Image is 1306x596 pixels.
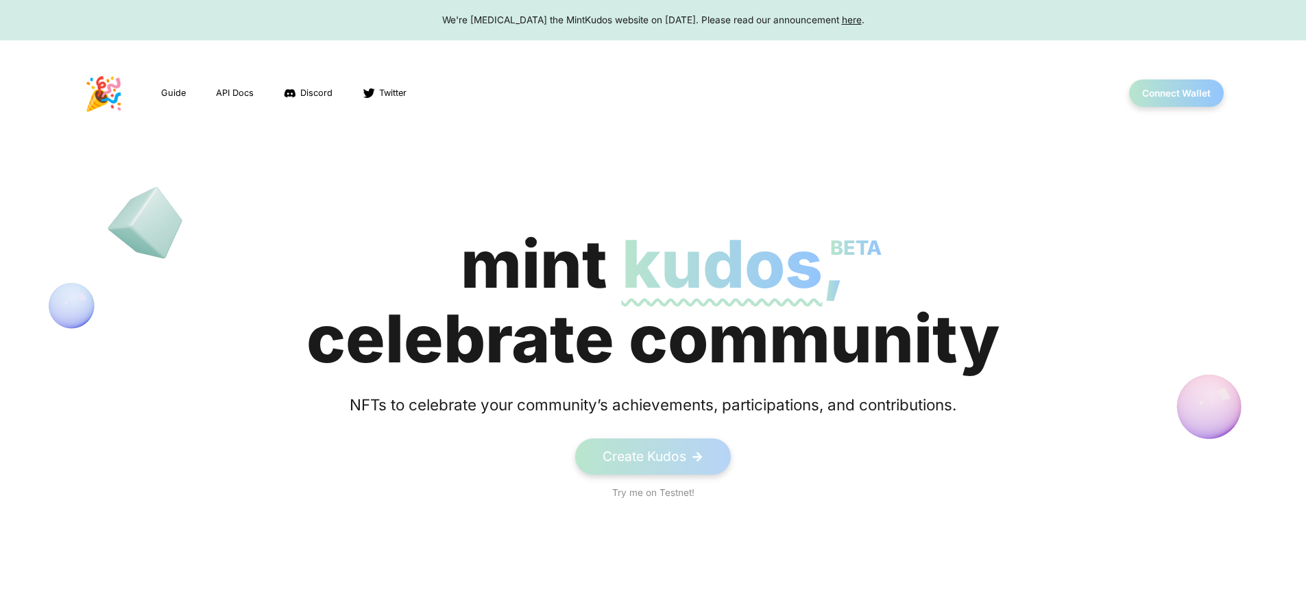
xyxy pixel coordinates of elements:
[282,85,334,101] a: Discord
[830,211,882,286] p: BETA
[691,448,703,466] span: ->
[575,438,731,475] a: Create Kudos
[1129,79,1224,107] button: Connect Wallet
[160,85,187,101] a: Guide
[84,69,124,118] p: 🎉
[622,224,823,303] span: kudos
[300,86,332,99] span: Discord
[335,393,972,417] div: NFTs to celebrate your community’s achievements, participations, and contributions.
[306,227,1000,376] div: mint celebrate community
[361,85,408,101] a: Twitter
[842,14,862,25] a: here
[13,13,1293,27] div: We're [MEDICAL_DATA] the MintKudos website on [DATE]. Please read our announcement .
[215,85,255,101] a: API Docs
[379,86,407,99] span: Twitter
[612,486,694,499] a: Try me on Testnet!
